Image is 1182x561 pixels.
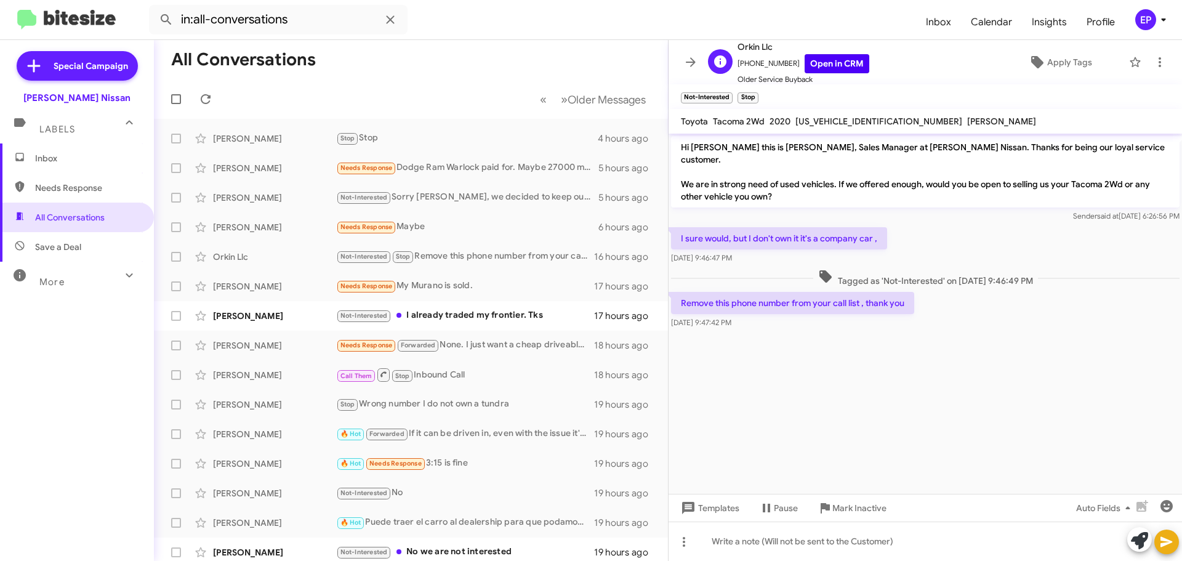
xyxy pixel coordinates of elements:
[340,252,388,260] span: Not-Interested
[594,339,658,352] div: 18 hours ago
[671,227,887,249] p: I sure would, but I don't own it it's a company car ,
[213,428,336,440] div: [PERSON_NAME]
[967,116,1036,127] span: [PERSON_NAME]
[213,162,336,174] div: [PERSON_NAME]
[681,92,733,103] small: Not-Interested
[340,489,388,497] span: Not-Interested
[1022,4,1077,40] span: Insights
[340,400,355,408] span: Stop
[805,54,869,73] a: Open in CRM
[671,253,732,262] span: [DATE] 9:46:47 PM
[997,51,1123,73] button: Apply Tags
[35,182,140,194] span: Needs Response
[832,497,886,519] span: Mark Inactive
[594,458,658,470] div: 19 hours ago
[213,339,336,352] div: [PERSON_NAME]
[671,292,914,314] p: Remove this phone number from your call list , thank you
[671,136,1180,208] p: Hi [PERSON_NAME] this is [PERSON_NAME], Sales Manager at [PERSON_NAME] Nissan. Thanks for being o...
[39,124,75,135] span: Labels
[395,372,410,380] span: Stop
[336,131,598,145] div: Stop
[336,161,598,175] div: Dodge Ram Warlock paid for. Maybe 27000 miles.
[678,497,739,519] span: Templates
[213,221,336,233] div: [PERSON_NAME]
[533,87,554,112] button: Previous
[213,369,336,381] div: [PERSON_NAME]
[340,548,388,556] span: Not-Interested
[533,87,653,112] nav: Page navigation example
[738,39,869,54] span: Orkin Llc
[336,367,594,382] div: Inbound Call
[213,310,336,322] div: [PERSON_NAME]
[594,487,658,499] div: 19 hours ago
[336,486,594,500] div: No
[369,459,422,467] span: Needs Response
[749,497,808,519] button: Pause
[340,164,393,172] span: Needs Response
[808,497,896,519] button: Mark Inactive
[340,519,361,527] span: 🔥 Hot
[213,280,336,293] div: [PERSON_NAME]
[340,459,361,467] span: 🔥 Hot
[35,211,105,224] span: All Conversations
[594,428,658,440] div: 19 hours ago
[336,249,594,264] div: Remove this phone number from your call list , thank you
[1135,9,1156,30] div: EP
[594,310,658,322] div: 17 hours ago
[1076,497,1135,519] span: Auto Fields
[1073,211,1180,220] span: Sender [DATE] 6:26:56 PM
[738,92,758,103] small: Stop
[213,517,336,529] div: [PERSON_NAME]
[171,50,316,70] h1: All Conversations
[35,241,81,253] span: Save a Deal
[213,251,336,263] div: Orkin Llc
[340,341,393,349] span: Needs Response
[398,340,438,352] span: Forwarded
[340,193,388,201] span: Not-Interested
[738,73,869,86] span: Older Service Buyback
[813,269,1038,287] span: Tagged as 'Not-Interested' on [DATE] 9:46:49 PM
[738,54,869,73] span: [PHONE_NUMBER]
[671,318,731,327] span: [DATE] 9:47:42 PM
[770,116,790,127] span: 2020
[568,93,646,107] span: Older Messages
[336,220,598,234] div: Maybe
[553,87,653,112] button: Next
[17,51,138,81] a: Special Campaign
[540,92,547,107] span: «
[961,4,1022,40] a: Calendar
[1125,9,1168,30] button: EP
[598,162,658,174] div: 5 hours ago
[213,398,336,411] div: [PERSON_NAME]
[340,430,361,438] span: 🔥 Hot
[336,338,594,352] div: None. I just want a cheap driveable vehicle
[336,456,594,470] div: 3:15 is fine
[396,252,411,260] span: Stop
[598,192,658,204] div: 5 hours ago
[594,546,658,559] div: 19 hours ago
[336,279,594,293] div: My Murano is sold.
[594,369,658,381] div: 18 hours ago
[35,152,140,164] span: Inbox
[336,309,594,323] div: I already traded my frontier. Tks
[795,116,962,127] span: [US_VEHICLE_IDENTIFICATION_NUMBER]
[54,60,128,72] span: Special Campaign
[340,134,355,142] span: Stop
[213,132,336,145] div: [PERSON_NAME]
[340,312,388,320] span: Not-Interested
[336,545,594,559] div: No we are not interested
[366,429,407,440] span: Forwarded
[1066,497,1145,519] button: Auto Fields
[594,517,658,529] div: 19 hours ago
[340,282,393,290] span: Needs Response
[1077,4,1125,40] a: Profile
[336,397,594,411] div: Wrong number I do not own a tundra
[213,546,336,559] div: [PERSON_NAME]
[23,92,131,104] div: [PERSON_NAME] Nissan
[336,427,594,441] div: If it can be driven in, even with the issue it's worth maybe around [DATE]
[594,398,658,411] div: 19 hours ago
[916,4,961,40] a: Inbox
[213,487,336,499] div: [PERSON_NAME]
